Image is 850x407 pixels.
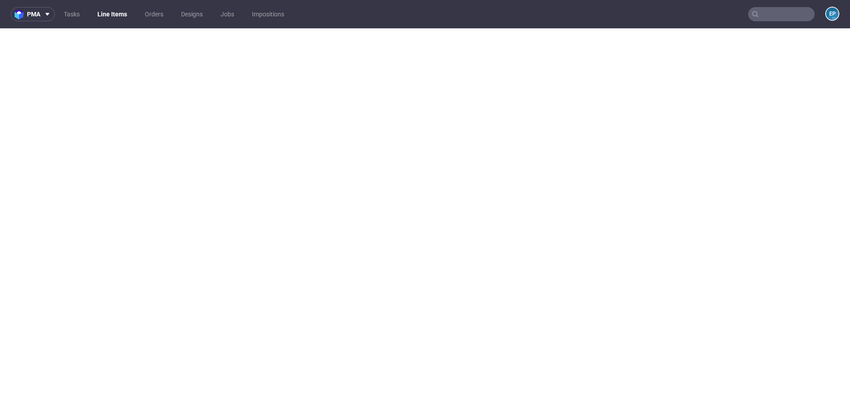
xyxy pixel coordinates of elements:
a: Tasks [58,7,85,21]
a: Impositions [247,7,290,21]
a: Jobs [215,7,240,21]
figcaption: EP [826,8,838,20]
span: pma [27,11,40,17]
a: Orders [139,7,169,21]
button: pma [11,7,55,21]
a: Designs [176,7,208,21]
a: Line Items [92,7,132,21]
img: logo [15,9,27,19]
